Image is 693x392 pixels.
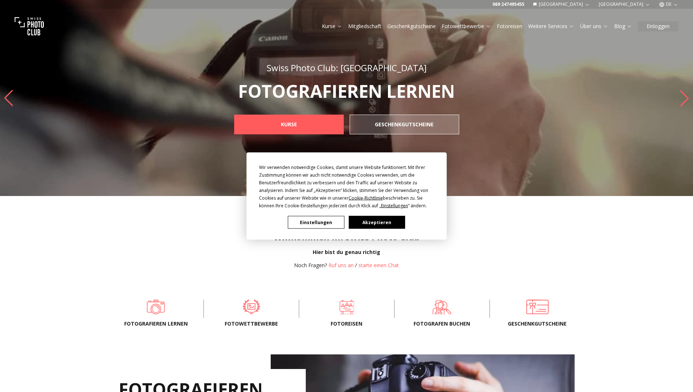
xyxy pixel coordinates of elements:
[349,195,383,201] span: Cookie-Richtlinie
[349,216,405,229] button: Akzeptieren
[288,216,344,229] button: Einstellungen
[246,153,446,240] div: Cookie Consent Prompt
[381,203,408,209] span: Einstellungen
[259,164,434,210] div: Wir verwenden notwendige Cookies, damit unsere Website funktioniert. Mit Ihrer Zustimmung können ...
